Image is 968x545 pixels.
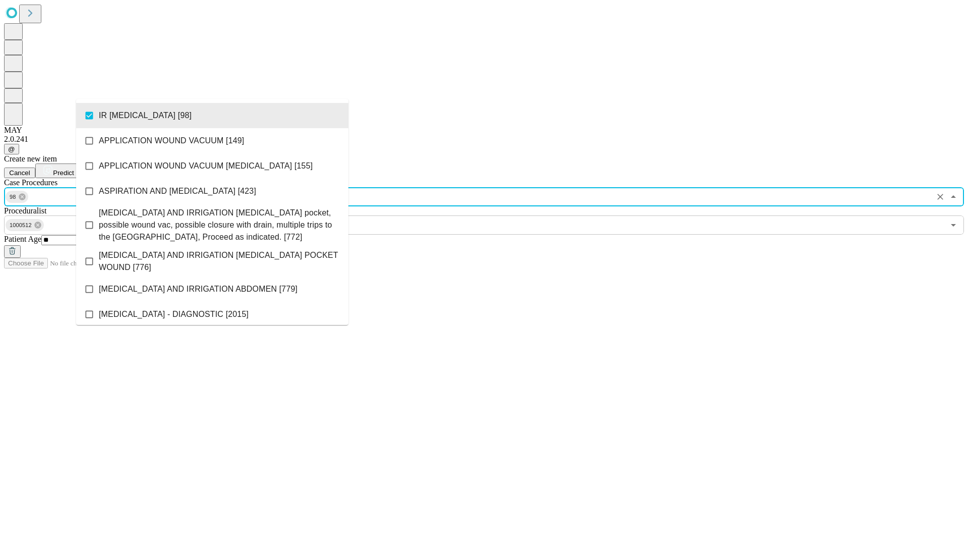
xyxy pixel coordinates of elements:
[4,168,35,178] button: Cancel
[4,154,57,163] span: Create new item
[53,169,74,177] span: Predict
[99,160,313,172] span: APPLICATION WOUND VACUUM [MEDICAL_DATA] [155]
[99,283,297,295] span: [MEDICAL_DATA] AND IRRIGATION ABDOMEN [779]
[4,206,46,215] span: Proceduralist
[4,178,57,187] span: Scheduled Procedure
[99,308,249,320] span: [MEDICAL_DATA] - DIAGNOSTIC [2015]
[6,219,44,231] div: 1000512
[8,145,15,153] span: @
[4,235,41,243] span: Patient Age
[6,220,36,231] span: 1000512
[4,135,964,144] div: 2.0.241
[99,110,192,122] span: IR [MEDICAL_DATA] [98]
[9,169,30,177] span: Cancel
[35,163,82,178] button: Predict
[4,144,19,154] button: @
[99,207,340,243] span: [MEDICAL_DATA] AND IRRIGATION [MEDICAL_DATA] pocket, possible wound vac, possible closure with dr...
[99,185,256,197] span: ASPIRATION AND [MEDICAL_DATA] [423]
[946,190,960,204] button: Close
[99,249,340,274] span: [MEDICAL_DATA] AND IRRIGATION [MEDICAL_DATA] POCKET WOUND [776]
[946,218,960,232] button: Open
[4,126,964,135] div: MAY
[933,190,947,204] button: Clear
[6,191,20,203] span: 98
[99,135,244,147] span: APPLICATION WOUND VACUUM [149]
[6,191,28,203] div: 98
